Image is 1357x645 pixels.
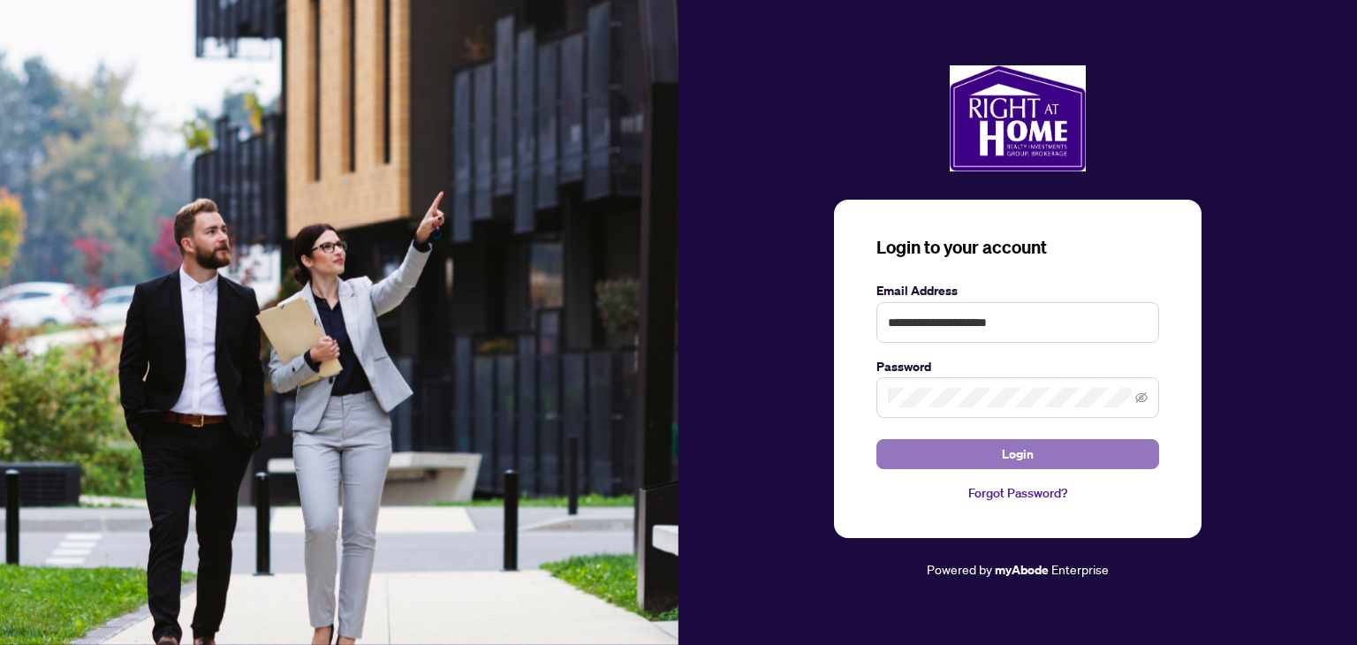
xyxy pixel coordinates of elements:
label: Email Address [876,281,1159,300]
h3: Login to your account [876,235,1159,260]
span: Powered by [927,561,992,577]
span: eye-invisible [1135,391,1148,404]
label: Password [876,357,1159,376]
a: Forgot Password? [876,483,1159,503]
a: myAbode [995,560,1049,580]
button: Login [876,439,1159,469]
span: Enterprise [1051,561,1109,577]
img: ma-logo [950,65,1086,171]
span: Login [1002,440,1034,468]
